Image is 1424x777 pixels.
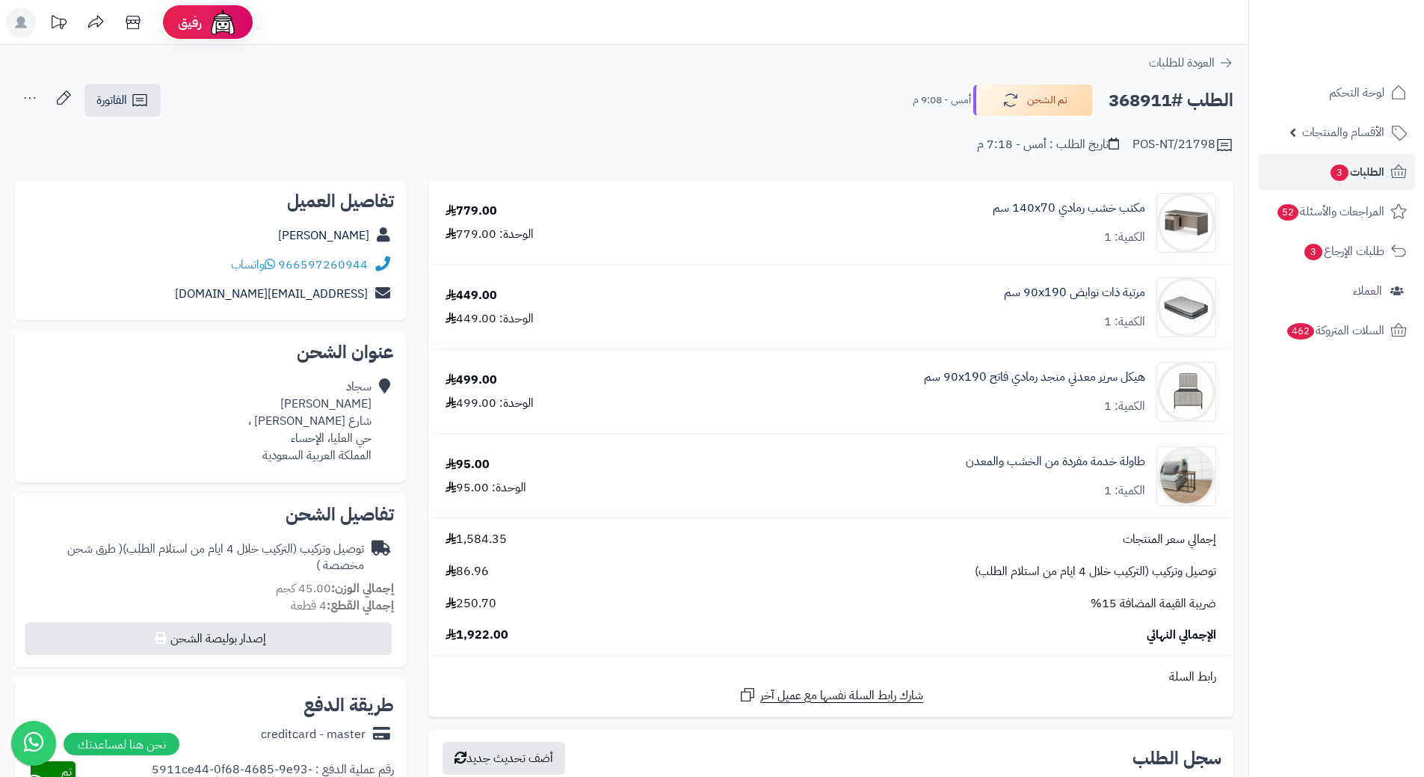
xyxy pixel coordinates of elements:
[1149,54,1233,72] a: العودة للطلبات
[1157,277,1215,337] img: 1728808024-110601060001-90x90.jpg
[1132,749,1221,767] h3: سجل الطلب
[1258,273,1415,309] a: العملاء
[993,200,1145,217] a: مكتب خشب رمادي 140x70 سم
[1123,531,1216,548] span: إجمالي سعر المنتجات
[975,563,1216,580] span: توصيل وتركيب (التركيب خلال 4 ايام من استلام الطلب)
[446,563,489,580] span: 86.96
[446,627,508,644] span: 1,922.00
[1303,241,1384,262] span: طلبات الإرجاع
[175,285,368,303] a: [EMAIL_ADDRESS][DOMAIN_NAME]
[446,310,534,328] div: الوحدة: 449.00
[1004,284,1145,301] a: مرتبة ذات نوابض 90x190 سم
[1304,244,1323,261] span: 3
[1353,280,1382,301] span: العملاء
[1258,75,1415,111] a: لوحة التحكم
[261,726,366,743] div: creditcard - master
[446,226,534,243] div: الوحدة: 779.00
[1104,229,1145,246] div: الكمية: 1
[84,84,161,117] a: الفاتورة
[248,378,372,464] div: سجاد [PERSON_NAME] شارع [PERSON_NAME] ، حي العليا، الإحساء المملكة العربية السعودية
[913,93,971,108] small: أمس - 9:08 م
[446,203,497,220] div: 779.00
[1258,154,1415,190] a: الطلبات3
[1302,122,1384,143] span: الأقسام والمنتجات
[1157,362,1215,422] img: 1737185828-110101010015-90x90.jpg
[1104,313,1145,331] div: الكمية: 1
[1329,82,1384,103] span: لوحة التحكم
[327,597,394,615] strong: إجمالي القطع:
[1329,162,1384,182] span: الطلبات
[443,742,565,775] button: أضف تحديث جديد
[27,541,364,575] div: توصيل وتركيب (التركيب خلال 4 ايام من استلام الطلب)
[446,456,490,473] div: 95.00
[1277,204,1299,221] span: 52
[1322,33,1410,64] img: logo-2.png
[924,369,1145,386] a: هيكل سرير معدني منجد رمادي فاتح 90x190 سم
[1104,398,1145,415] div: الكمية: 1
[1258,233,1415,269] a: طلبات الإرجاع3
[27,343,394,361] h2: عنوان الشحن
[303,696,394,714] h2: طريقة الدفع
[973,85,1093,116] button: تم الشحن
[278,256,368,274] a: 966597260944
[446,287,497,304] div: 449.00
[1104,482,1145,500] div: الكمية: 1
[1331,165,1349,182] span: 3
[67,540,364,575] span: ( طرق شحن مخصصة )
[231,256,275,274] a: واتساب
[1286,323,1314,340] span: 462
[40,7,77,41] a: تحديثات المنصة
[739,686,923,704] a: شارك رابط السلة نفسها مع عميل آخر
[276,580,394,598] small: 45.00 كجم
[446,595,496,612] span: 250.70
[446,372,497,389] div: 499.00
[278,227,369,245] a: [PERSON_NAME]
[760,687,923,704] span: شارك رابط السلة نفسها مع عميل آخر
[966,453,1145,470] a: طاولة خدمة مفردة من الخشب والمعدن
[446,531,507,548] span: 1,584.35
[96,91,127,109] span: الفاتورة
[27,506,394,523] h2: تفاصيل الشحن
[208,7,238,37] img: ai-face.png
[1147,627,1216,644] span: الإجمالي النهائي
[1286,320,1384,341] span: السلات المتروكة
[1258,313,1415,348] a: السلات المتروكة462
[1109,85,1233,116] h2: الطلب #368911
[434,669,1227,686] div: رابط السلة
[1276,201,1384,222] span: المراجعات والأسئلة
[446,395,534,412] div: الوحدة: 499.00
[1258,194,1415,230] a: المراجعات والأسئلة52
[331,580,394,598] strong: إجمالي الوزن:
[291,597,394,615] small: 4 قطعة
[977,136,1119,153] div: تاريخ الطلب : أمس - 7:18 م
[1091,595,1216,612] span: ضريبة القيمة المضافة 15%
[1149,54,1215,72] span: العودة للطلبات
[27,192,394,210] h2: تفاصيل العميل
[1132,136,1233,154] div: POS-NT/21798
[1157,446,1215,506] img: 1752131216-1-90x90.jpg
[1157,193,1215,253] img: 1709109230-220614010194-90x90.jpg
[25,622,392,655] button: إصدار بوليصة الشحن
[446,479,526,497] div: الوحدة: 95.00
[178,13,202,31] span: رفيق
